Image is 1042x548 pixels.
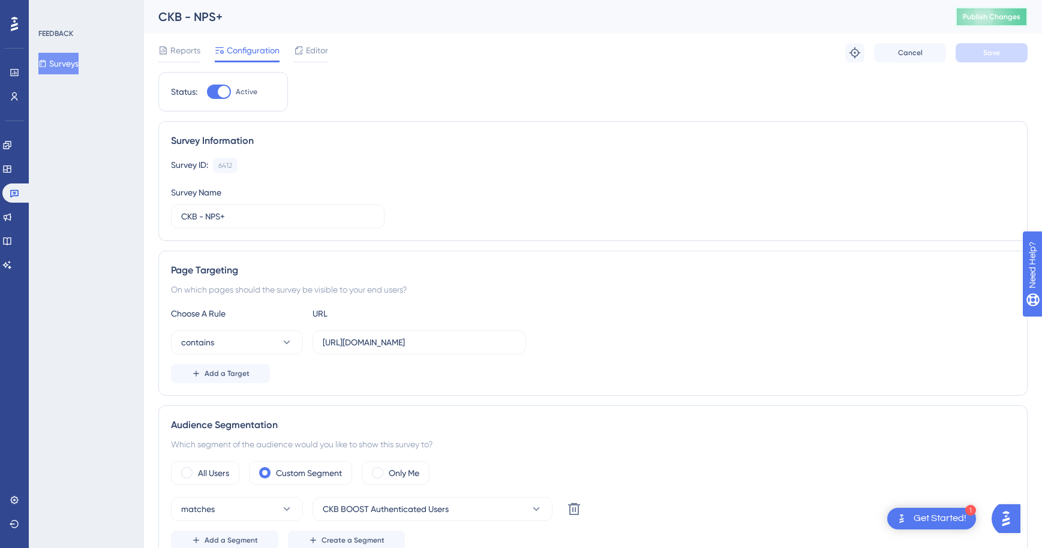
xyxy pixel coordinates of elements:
div: FEEDBACK [38,29,73,38]
label: Custom Segment [276,466,342,480]
div: On which pages should the survey be visible to your end users? [171,282,1015,297]
button: Publish Changes [956,7,1028,26]
div: CKB - NPS+ [158,8,926,25]
span: Save [983,48,1000,58]
span: Editor [306,43,328,58]
button: contains [171,330,303,354]
div: Which segment of the audience would you like to show this survey to? [171,437,1015,451]
div: 1 [965,505,976,516]
span: Add a Segment [205,535,258,545]
button: matches [171,497,303,521]
label: All Users [198,466,229,480]
span: Add a Target [205,369,250,378]
div: 6412 [218,161,232,170]
div: Survey Information [171,134,1015,148]
div: Choose A Rule [171,306,303,321]
span: Cancel [898,48,923,58]
input: yourwebsite.com/path [323,336,516,349]
input: Type your Survey name [181,210,374,223]
span: Active [236,87,257,97]
button: Add a Target [171,364,270,383]
div: Open Get Started! checklist, remaining modules: 1 [887,508,976,529]
span: Need Help? [28,3,75,17]
div: URL [313,306,445,321]
span: Create a Segment [322,535,385,545]
div: Page Targeting [171,263,1015,278]
span: contains [181,335,214,350]
span: matches [181,502,215,516]
button: Save [956,43,1028,62]
button: CKB BOOST Authenticated Users [313,497,552,521]
button: Surveys [38,53,79,74]
img: launcher-image-alternative-text [894,511,909,526]
span: Configuration [227,43,280,58]
label: Only Me [389,466,419,480]
span: Publish Changes [963,12,1020,22]
iframe: UserGuiding AI Assistant Launcher [992,501,1028,537]
button: Cancel [874,43,946,62]
span: CKB BOOST Authenticated Users [323,502,449,516]
div: Status: [171,85,197,99]
div: Get Started! [914,512,966,525]
div: Survey ID: [171,158,208,173]
div: Survey Name [171,185,221,200]
span: Reports [170,43,200,58]
div: Audience Segmentation [171,418,1015,432]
